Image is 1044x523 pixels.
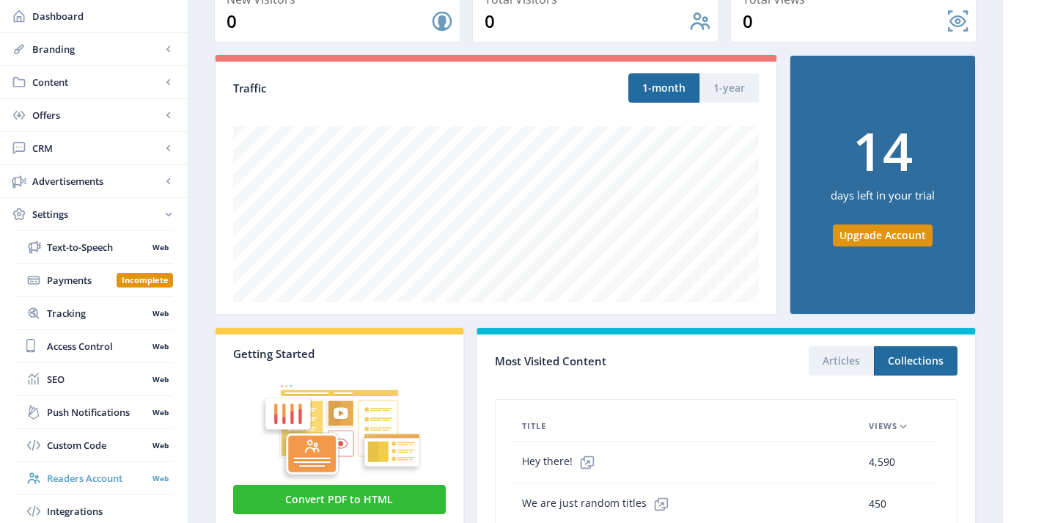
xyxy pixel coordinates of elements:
span: Readers Account [47,471,147,486]
button: Convert PDF to HTML [233,485,446,514]
a: Push NotificationsWeb [15,396,173,428]
span: Hey there! [522,447,602,477]
span: Advertisements [32,174,161,189]
span: CRM [32,141,161,156]
div: 14 [853,124,913,177]
div: Traffic [233,80,496,97]
nb-badge: Web [147,372,173,387]
a: SEOWeb [15,363,173,395]
span: Integrations [47,504,173,519]
a: PaymentsIncomplete [15,264,173,296]
span: Custom Code [47,438,147,453]
nb-badge: Web [147,405,173,420]
nb-badge: Web [147,438,173,453]
span: Payments [47,273,117,288]
span: We are just random titles [522,489,676,519]
button: 1-year [699,73,759,103]
span: Tracking [47,306,147,321]
span: 450 [869,495,886,513]
span: Title [522,417,546,435]
div: days left in your trial [831,177,935,224]
nb-badge: Web [147,240,173,255]
div: 0 [485,10,688,33]
button: 1-month [628,73,699,103]
button: Collections [874,346,957,376]
div: 0 [227,10,430,33]
span: Access Control [47,339,147,354]
button: Articles [809,346,874,376]
nb-badge: Web [147,306,173,321]
nb-badge: Web [147,339,173,354]
a: Custom CodeWeb [15,429,173,461]
span: Text-to-Speech [47,240,147,255]
button: Upgrade Account [833,224,933,246]
span: Settings [32,207,161,222]
div: 0 [743,10,946,33]
span: Push Notifications [47,405,147,420]
img: graphic [233,361,446,482]
a: TrackingWeb [15,297,173,329]
span: Views [869,417,897,435]
a: Access ControlWeb [15,330,173,362]
div: Most Visited Content [495,350,727,373]
a: Readers AccountWeb [15,462,173,494]
span: Offers [32,108,161,122]
a: Text-to-SpeechWeb [15,231,173,263]
span: 4,590 [869,453,895,471]
span: Dashboard [32,9,176,23]
div: Getting Started [233,346,446,361]
span: SEO [47,372,147,387]
nb-badge: Web [147,471,173,486]
span: Branding [32,42,161,56]
span: Content [32,75,161,89]
nb-badge: Incomplete [117,273,173,288]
